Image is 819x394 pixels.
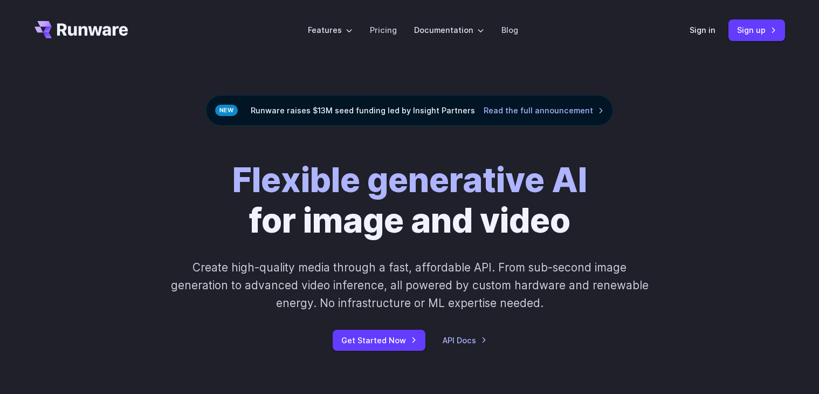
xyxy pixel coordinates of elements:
[308,24,353,36] label: Features
[443,334,487,347] a: API Docs
[501,24,518,36] a: Blog
[414,24,484,36] label: Documentation
[370,24,397,36] a: Pricing
[690,24,715,36] a: Sign in
[333,330,425,351] a: Get Started Now
[484,104,604,117] a: Read the full announcement
[232,160,587,241] h1: for image and video
[169,259,650,313] p: Create high-quality media through a fast, affordable API. From sub-second image generation to adv...
[728,19,785,40] a: Sign up
[35,21,128,38] a: Go to /
[206,95,613,126] div: Runware raises $13M seed funding led by Insight Partners
[232,160,587,200] strong: Flexible generative AI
